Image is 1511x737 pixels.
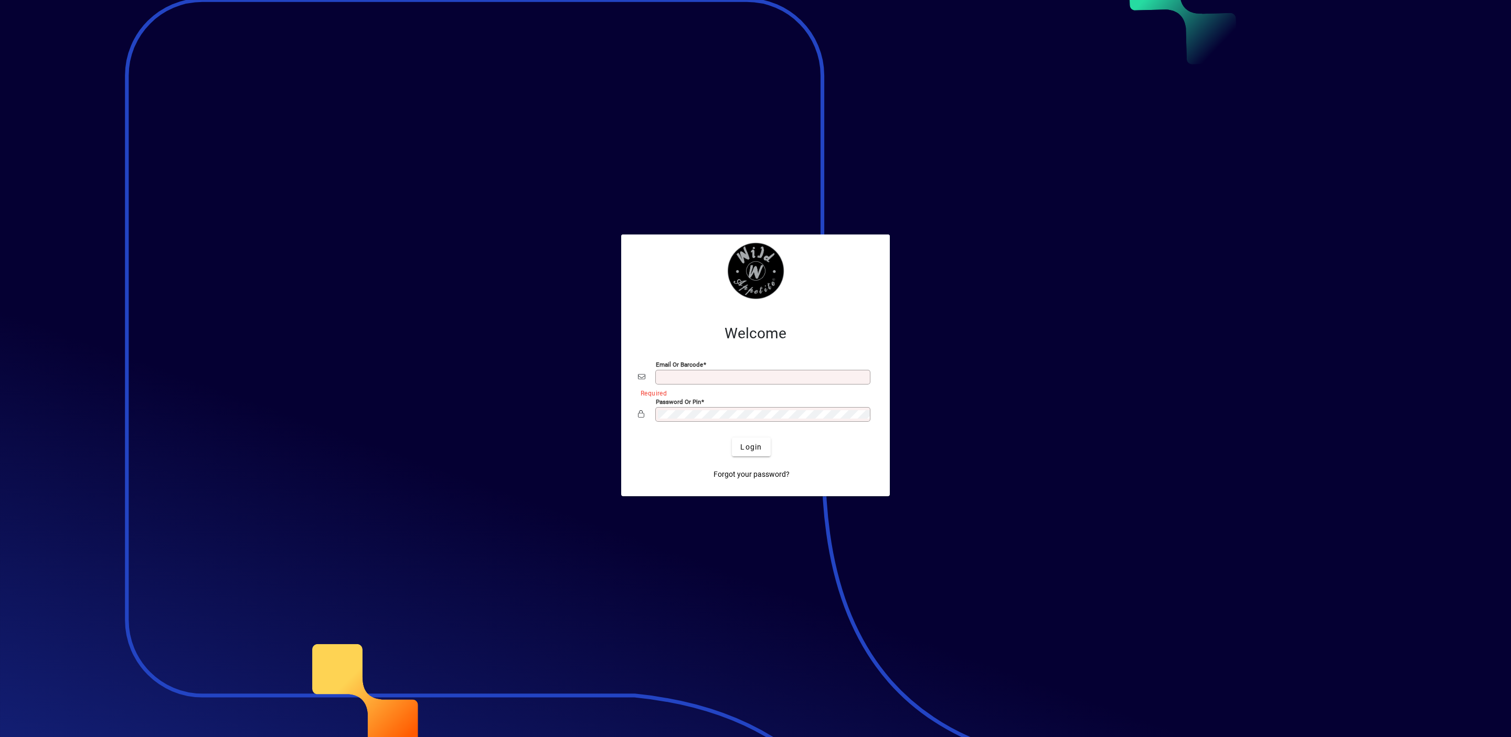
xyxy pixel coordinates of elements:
[656,361,703,368] mat-label: Email or Barcode
[732,437,770,456] button: Login
[638,325,873,343] h2: Welcome
[656,398,701,405] mat-label: Password or Pin
[709,465,794,484] a: Forgot your password?
[641,387,865,398] mat-error: Required
[714,469,790,480] span: Forgot your password?
[740,442,762,453] span: Login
